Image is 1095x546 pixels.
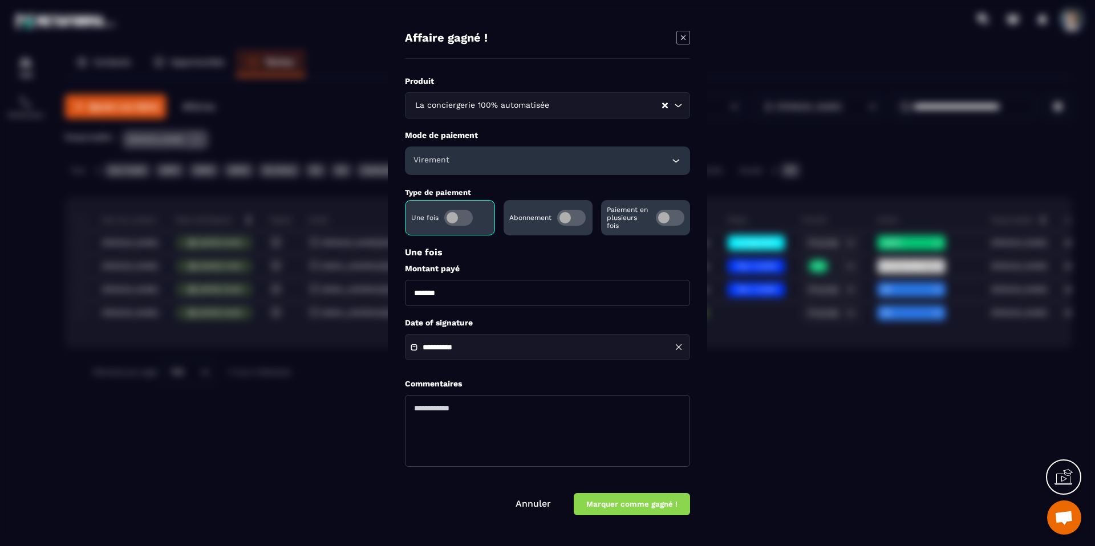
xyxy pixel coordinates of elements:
p: Abonnement [509,214,551,222]
div: Search for option [405,92,690,119]
label: Commentaires [405,378,462,389]
p: Une fois [405,247,690,258]
label: Type de paiement [405,188,471,197]
a: Annuler [516,498,551,509]
label: Montant payé [405,263,690,274]
p: Paiement en plusieurs fois [607,206,650,230]
input: Search for option [551,99,661,112]
button: Marquer comme gagné ! [574,493,690,515]
span: La conciergerie 100% automatisée [412,99,551,112]
h4: Affaire gagné ! [405,31,488,47]
label: Mode de paiement [405,130,690,141]
p: Une fois [411,214,439,222]
div: Ouvrir le chat [1047,500,1081,535]
button: Clear Selected [662,101,668,110]
label: Date of signature [405,317,690,328]
label: Produit [405,76,690,87]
